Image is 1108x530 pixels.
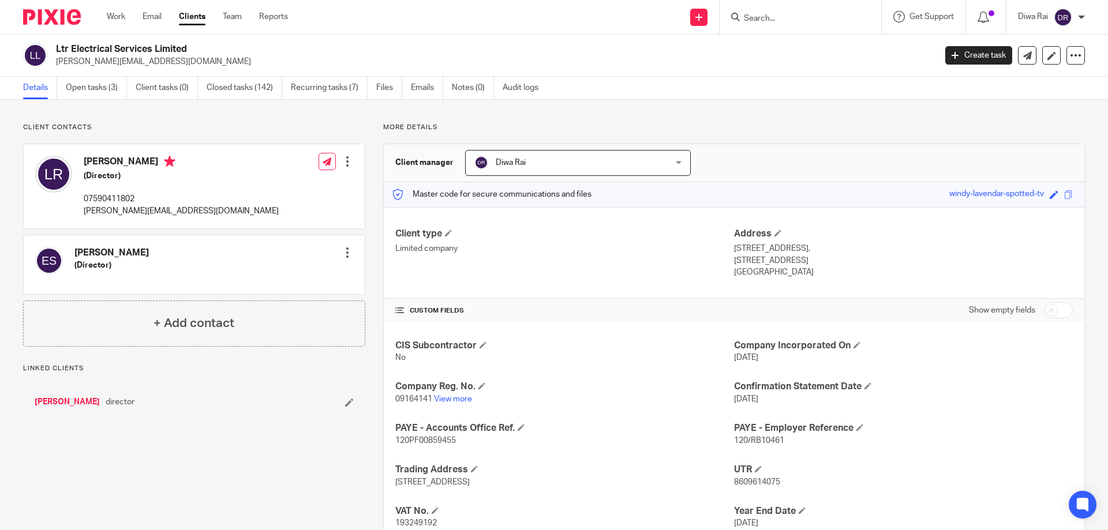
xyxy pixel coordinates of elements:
[56,56,928,67] p: [PERSON_NAME][EMAIL_ADDRESS][DOMAIN_NAME]
[383,123,1085,132] p: More details
[35,396,100,408] a: [PERSON_NAME]
[734,519,758,527] span: [DATE]
[74,260,149,271] h5: (Director)
[395,228,734,240] h4: Client type
[84,170,279,182] h5: (Director)
[164,156,175,167] i: Primary
[136,77,198,99] a: Client tasks (0)
[66,77,127,99] a: Open tasks (3)
[376,77,402,99] a: Files
[734,464,1073,476] h4: UTR
[143,11,162,22] a: Email
[207,77,282,99] a: Closed tasks (142)
[411,77,443,99] a: Emails
[734,395,758,403] span: [DATE]
[107,11,125,22] a: Work
[743,14,847,24] input: Search
[395,478,470,486] span: [STREET_ADDRESS]
[395,519,437,527] span: 193249192
[84,193,279,205] p: 07590411802
[734,381,1073,393] h4: Confirmation Statement Date
[949,188,1044,201] div: windy-lavendar-spotted-tv
[35,156,72,193] img: svg%3E
[74,247,149,259] h4: [PERSON_NAME]
[395,464,734,476] h4: Trading Address
[969,305,1035,316] label: Show empty fields
[1054,8,1072,27] img: svg%3E
[23,77,57,99] a: Details
[734,505,1073,517] h4: Year End Date
[395,340,734,352] h4: CIS Subcontractor
[503,77,547,99] a: Audit logs
[734,437,784,445] span: 120/RB10461
[23,123,365,132] p: Client contacts
[395,505,734,517] h4: VAT No.
[392,189,592,200] p: Master code for secure communications and files
[395,395,432,403] span: 09164141
[734,340,1073,352] h4: Company Incorporated On
[106,396,134,408] span: director
[35,247,63,275] img: svg%3E
[734,478,780,486] span: 8609614075
[154,314,234,332] h4: + Add contact
[734,255,1073,266] p: [STREET_ADDRESS]
[909,13,954,21] span: Get Support
[223,11,242,22] a: Team
[945,46,1012,65] a: Create task
[179,11,205,22] a: Clients
[291,77,368,99] a: Recurring tasks (7)
[395,381,734,393] h4: Company Reg. No.
[56,43,754,55] h2: Ltr Electrical Services Limited
[474,156,488,170] img: svg%3E
[452,77,494,99] a: Notes (0)
[434,395,472,403] a: View more
[84,205,279,217] p: [PERSON_NAME][EMAIL_ADDRESS][DOMAIN_NAME]
[23,364,365,373] p: Linked clients
[23,43,47,67] img: svg%3E
[395,354,406,362] span: No
[395,422,734,434] h4: PAYE - Accounts Office Ref.
[734,266,1073,278] p: [GEOGRAPHIC_DATA]
[395,243,734,254] p: Limited company
[395,157,454,168] h3: Client manager
[84,156,279,170] h4: [PERSON_NAME]
[734,243,1073,254] p: [STREET_ADDRESS],
[496,159,526,167] span: Diwa Rai
[1018,11,1048,22] p: Diwa Rai
[395,437,456,445] span: 120PF00859455
[734,422,1073,434] h4: PAYE - Employer Reference
[395,306,734,315] h4: CUSTOM FIELDS
[734,228,1073,240] h4: Address
[23,9,81,25] img: Pixie
[734,354,758,362] span: [DATE]
[259,11,288,22] a: Reports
